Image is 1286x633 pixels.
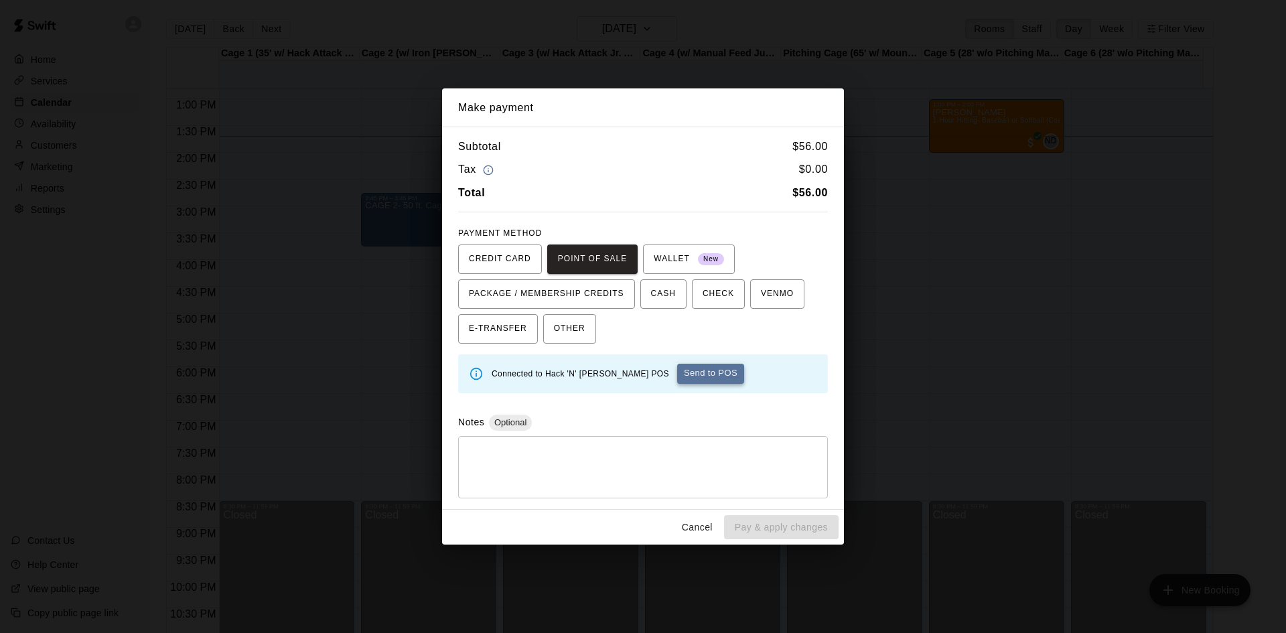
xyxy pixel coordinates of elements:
[554,318,585,340] span: OTHER
[458,279,635,309] button: PACKAGE / MEMBERSHIP CREDITS
[692,279,745,309] button: CHECK
[799,161,828,179] h6: $ 0.00
[458,314,538,344] button: E-TRANSFER
[458,138,501,155] h6: Subtotal
[792,187,828,198] b: $ 56.00
[651,283,676,305] span: CASH
[458,187,485,198] b: Total
[558,249,627,270] span: POINT OF SALE
[677,364,744,384] button: Send to POS
[492,369,669,378] span: Connected to Hack 'N' [PERSON_NAME] POS
[703,283,734,305] span: CHECK
[698,251,724,269] span: New
[750,279,804,309] button: VENMO
[442,88,844,127] h2: Make payment
[676,515,719,540] button: Cancel
[761,283,794,305] span: VENMO
[792,138,828,155] h6: $ 56.00
[458,417,484,427] label: Notes
[458,161,497,179] h6: Tax
[640,279,687,309] button: CASH
[643,244,735,274] button: WALLET New
[469,249,531,270] span: CREDIT CARD
[543,314,596,344] button: OTHER
[547,244,638,274] button: POINT OF SALE
[469,283,624,305] span: PACKAGE / MEMBERSHIP CREDITS
[458,228,542,238] span: PAYMENT METHOD
[489,417,532,427] span: Optional
[458,244,542,274] button: CREDIT CARD
[469,318,527,340] span: E-TRANSFER
[654,249,724,270] span: WALLET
